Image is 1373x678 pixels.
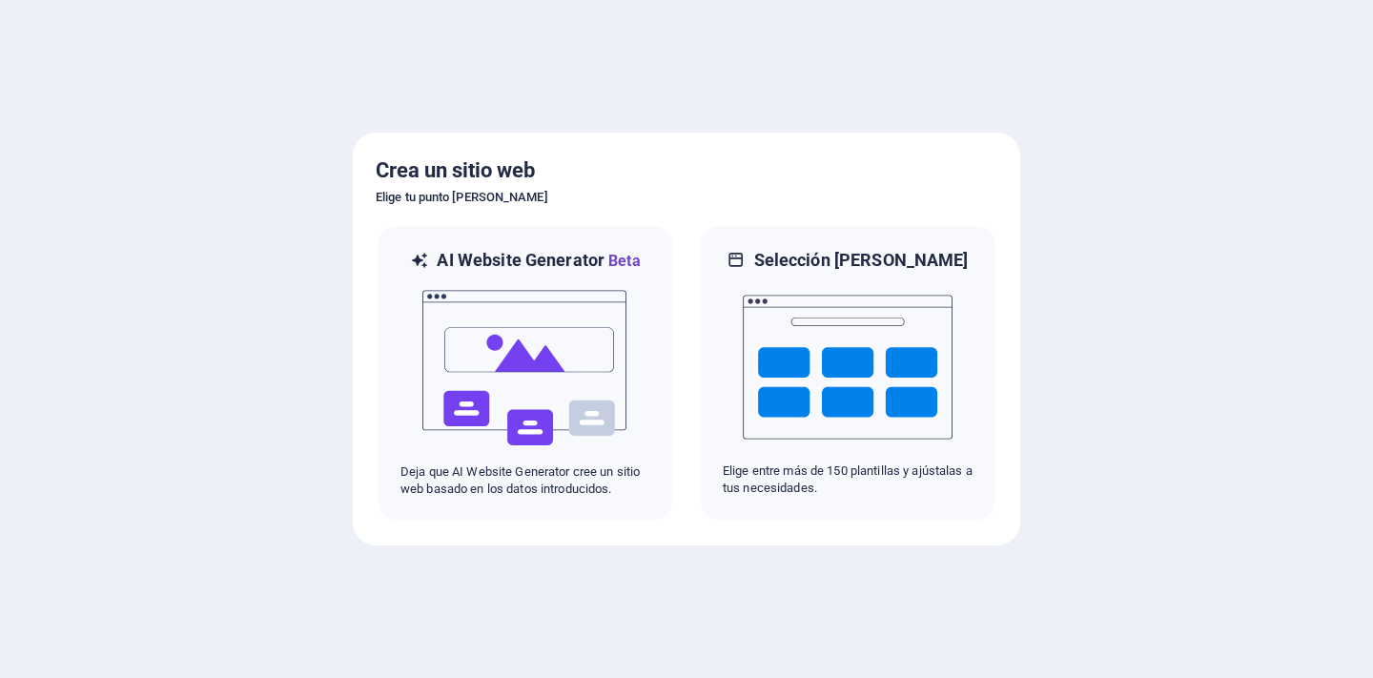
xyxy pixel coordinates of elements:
h5: Crea un sitio web [376,155,997,186]
h6: Selección [PERSON_NAME] [754,249,969,272]
div: Selección [PERSON_NAME]Elige entre más de 150 plantillas y ajústalas a tus necesidades. [698,224,997,523]
h6: Elige tu punto [PERSON_NAME] [376,186,997,209]
p: Elige entre más de 150 plantillas y ajústalas a tus necesidades. [723,462,973,497]
div: AI Website GeneratorBetaaiDeja que AI Website Generator cree un sitio web basado en los datos int... [376,224,675,523]
img: ai [420,273,630,463]
p: Deja que AI Website Generator cree un sitio web basado en los datos introducidos. [400,463,650,498]
span: Beta [605,252,641,270]
h6: AI Website Generator [437,249,640,273]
